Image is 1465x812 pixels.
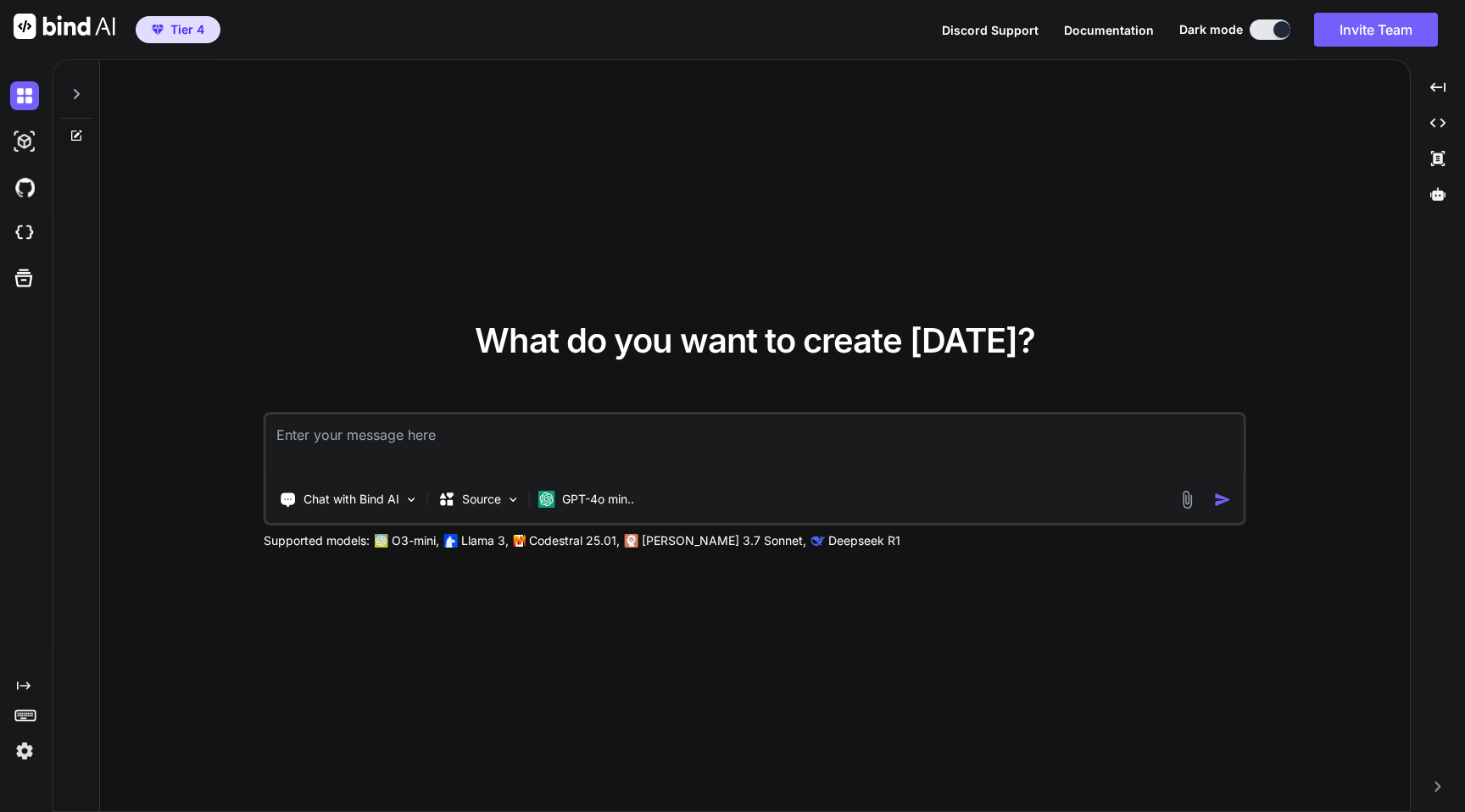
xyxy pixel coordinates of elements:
img: Bind AI [14,14,115,39]
img: claude [625,534,638,548]
img: githubDark [10,173,39,202]
span: Documentation [1064,23,1154,37]
img: darkAi-studio [10,127,39,156]
img: GPT-4 [375,534,388,548]
p: Source [462,491,501,508]
img: Pick Tools [404,492,419,507]
p: Llama 3, [461,532,509,549]
span: Discord Support [942,23,1039,37]
p: Deepseek R1 [828,532,900,549]
button: premiumTier 4 [136,16,220,43]
img: premium [152,25,164,35]
button: Documentation [1064,21,1154,39]
img: icon [1214,491,1232,509]
p: Chat with Bind AI [304,491,399,508]
button: Invite Team [1314,13,1438,47]
img: attachment [1178,490,1197,509]
img: settings [10,737,39,765]
img: cloudideIcon [10,219,39,247]
img: Llama2 [444,534,458,548]
p: [PERSON_NAME] 3.7 Sonnet, [642,532,806,549]
p: O3-mini, [392,532,439,549]
button: Discord Support [942,21,1039,39]
span: What do you want to create [DATE]? [475,320,1035,361]
span: Dark mode [1179,21,1243,38]
img: GPT-4o mini [538,491,555,508]
span: Tier 4 [170,21,204,38]
p: Codestral 25.01, [529,532,620,549]
p: GPT-4o min.. [562,491,634,508]
img: Mistral-AI [514,535,526,547]
img: claude [811,534,825,548]
p: Supported models: [264,532,370,549]
img: darkChat [10,81,39,110]
img: Pick Models [506,492,521,507]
